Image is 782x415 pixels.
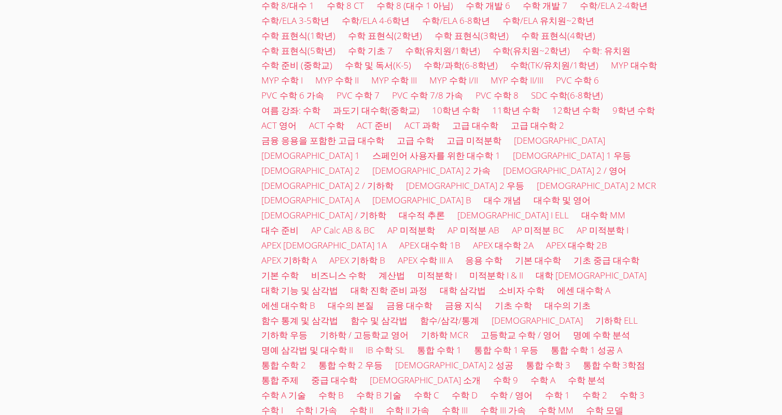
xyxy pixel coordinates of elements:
[417,344,462,356] a: 통합 수학 1
[612,104,655,116] font: 9학년 수학
[261,374,299,386] a: 통합 주제
[537,179,656,191] font: [DEMOGRAPHIC_DATA] 2 MCR
[261,329,308,341] a: 기하학 우등
[320,329,409,341] font: 기하학 / 고등학교 영어
[261,15,329,26] a: 수학/ELA 3-5학년
[261,119,297,131] a: ACT 영어
[492,104,540,116] a: 11학년 수학
[573,329,630,341] a: 명예 수학 분석
[545,389,570,401] a: 수학 1
[261,74,303,86] a: MYP 수학 I
[406,179,524,191] a: [DEMOGRAPHIC_DATA] 2 우등
[502,15,594,26] font: 수학/ELA 유치원~2학년
[261,209,386,221] font: [DEMOGRAPHIC_DATA] / 기하학
[395,359,513,371] font: [DEMOGRAPHIC_DATA] 2 성공
[387,224,435,236] a: AP 미적분학
[446,134,501,146] font: 고급 미적분학
[311,374,357,386] font: 중급 대수학
[372,149,500,161] font: 스페인어 사용자를 위한 대수학 1
[521,30,595,41] a: 수학 표현식(4학년)
[515,254,561,266] a: 기본 대수학
[261,164,360,176] a: [DEMOGRAPHIC_DATA] 2
[445,299,482,311] font: 금융 지식
[484,194,521,206] a: 대수 개념
[261,284,338,296] a: 대학 기능 및 삼각법
[261,45,336,57] a: 수학 표현식(5학년)
[261,89,324,101] font: PVC 수학 6 가속
[490,389,533,401] a: 수학 / 영어
[386,299,432,311] a: 금융 대수학
[503,164,626,176] a: [DEMOGRAPHIC_DATA] 2 / 영어
[417,269,457,281] a: 미적분학 I
[510,59,598,71] a: 수학(TK/유치원/1학년)
[557,284,610,296] font: 에센 대수학 A
[318,389,344,401] a: 수학 B
[531,89,603,101] a: SDC 수학(6-8학년)
[595,314,638,326] a: 기하학 ELL
[512,224,564,236] a: AP 미적분 BC
[440,284,486,296] a: 대학 삼각법
[424,59,498,71] a: 수학/과학(6-8학년)
[473,239,534,251] a: APEX 대수학 2A
[261,179,394,191] font: [DEMOGRAPHIC_DATA] 2 / 기하학
[309,119,344,131] a: ACT 수학
[452,119,498,131] a: 고급 대수학
[261,224,299,236] a: 대수 준비
[261,59,332,71] a: 수학 준비 (중학교)
[577,224,629,236] font: AP 미적분학 I
[371,74,417,86] font: MYP 수학 III
[495,299,532,311] font: 기초 수학
[511,119,564,131] a: 고급 대수학 2
[261,314,338,326] a: 함수 통계 및 삼각법
[351,284,427,296] a: 대학 진학 준비 과정
[536,269,647,281] font: 대학 [DEMOGRAPHIC_DATA]
[452,389,478,401] font: 수학 D
[432,104,480,116] a: 10학년 수학
[333,104,420,116] a: 과도기 대수학(중학교)
[611,59,657,71] font: MYP 대수학
[261,359,306,371] font: 통합 수학 2
[582,45,631,57] font: 수학: 유치원
[581,209,625,221] font: 대수학 MM
[342,15,410,26] font: 수학/ELA 4-6학년
[544,299,591,311] a: 대수의 기초
[366,344,404,356] font: IB 수학 SL
[556,74,599,86] font: PVC 수학 6
[311,224,375,236] font: AP Calc AB & BC
[582,389,607,401] font: 수학 2
[493,374,518,386] a: 수학 9
[311,269,366,281] a: 비즈니스 수학
[398,254,453,266] a: APEX 수학 III A
[261,30,336,41] font: 수학 표현식(1학년)
[261,389,306,401] a: 수학 A 기술
[261,134,384,146] a: 금융 응용을 포함한 고급 대수학
[491,74,543,86] a: MYP 수학 II/III
[261,149,360,161] font: [DEMOGRAPHIC_DATA] 1
[422,15,490,26] a: 수학/ELA 6-8학년
[574,254,639,266] a: 기초 중급 대수학
[261,254,317,266] a: APEX 기하학 A
[372,194,471,206] a: [DEMOGRAPHIC_DATA] B
[261,104,320,116] a: 여름 강좌: 수학
[448,224,499,236] font: AP 미적분 AB
[493,45,570,57] a: 수학(유치원~2학년)
[476,89,519,101] a: PVC 수학 8
[405,45,480,57] a: 수학(유치원/1학년)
